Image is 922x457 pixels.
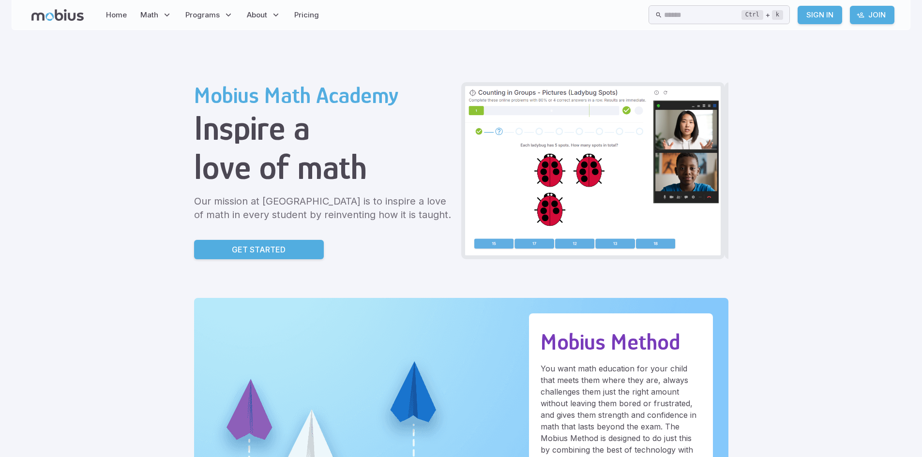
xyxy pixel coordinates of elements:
a: Join [850,6,894,24]
h1: love of math [194,147,453,187]
p: Our mission at [GEOGRAPHIC_DATA] is to inspire a love of math in every student by reinventing how... [194,194,453,221]
div: + [741,9,783,21]
a: Sign In [798,6,842,24]
h2: Mobius Math Academy [194,82,453,108]
kbd: Ctrl [741,10,763,20]
h1: Inspire a [194,108,453,147]
p: Get Started [232,244,286,255]
h2: Mobius Method [541,329,701,355]
a: Home [103,4,130,26]
a: Get Started [194,240,324,259]
img: Grade 2 Class [465,86,721,255]
span: About [247,10,267,20]
span: Math [140,10,158,20]
kbd: k [772,10,783,20]
span: Programs [185,10,220,20]
a: Pricing [291,4,322,26]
